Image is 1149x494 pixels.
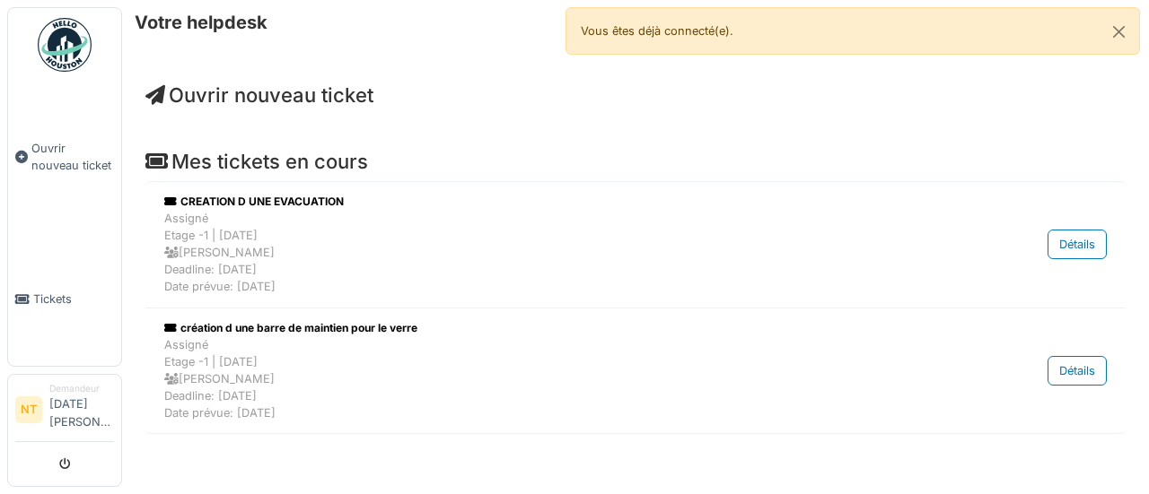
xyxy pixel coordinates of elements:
[49,382,114,438] li: [DATE][PERSON_NAME]
[15,382,114,442] a: NT Demandeur[DATE][PERSON_NAME]
[38,18,92,72] img: Badge_color-CXgf-gQk.svg
[164,194,943,210] div: CREATION D UNE EVACUATION
[164,336,943,422] div: Assigné Etage -1 | [DATE] [PERSON_NAME] Deadline: [DATE] Date prévue: [DATE]
[33,290,114,308] span: Tickets
[8,82,121,232] a: Ouvrir nouveau ticket
[164,320,943,336] div: création d une barre de maintien pour le verre
[1099,8,1139,56] button: Close
[49,382,114,395] div: Demandeur
[135,12,268,33] h6: Votre helpdesk
[160,189,1111,300] a: CREATION D UNE EVACUATION AssignéEtage -1 | [DATE] [PERSON_NAME]Deadline: [DATE]Date prévue: [DAT...
[31,140,114,174] span: Ouvrir nouveau ticket
[1048,230,1107,259] div: Détails
[566,7,1140,55] div: Vous êtes déjà connecté(e).
[1048,356,1107,386] div: Détails
[145,83,373,107] a: Ouvrir nouveau ticket
[164,210,943,296] div: Assigné Etage -1 | [DATE] [PERSON_NAME] Deadline: [DATE] Date prévue: [DATE]
[160,316,1111,427] a: création d une barre de maintien pour le verre AssignéEtage -1 | [DATE] [PERSON_NAME]Deadline: [D...
[145,150,1126,173] h4: Mes tickets en cours
[8,232,121,366] a: Tickets
[15,396,42,423] li: NT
